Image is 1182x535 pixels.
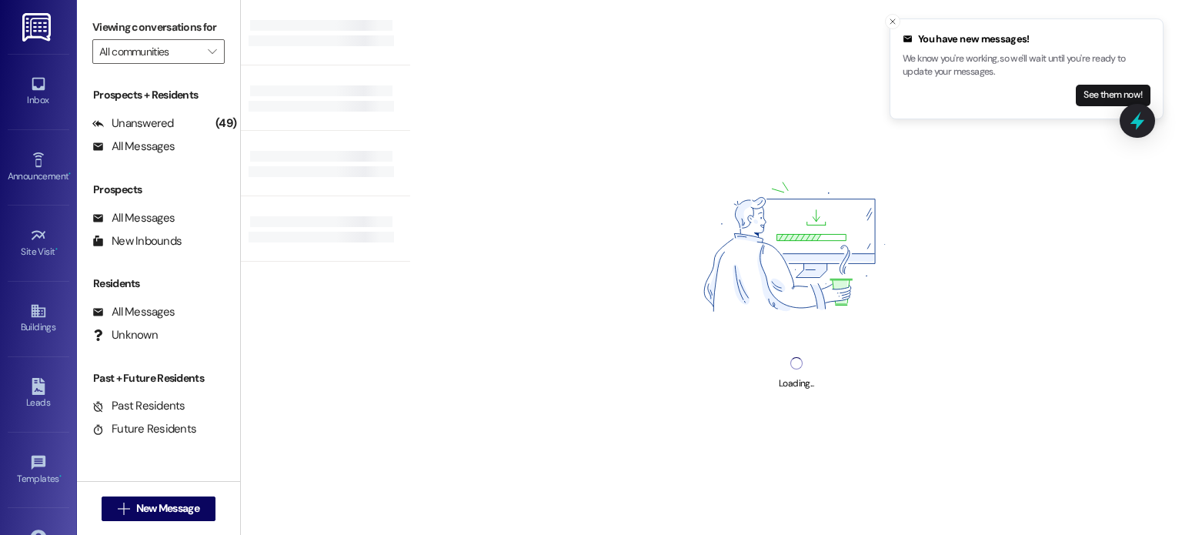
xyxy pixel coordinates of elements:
[92,327,158,343] div: Unknown
[208,45,216,58] i: 
[118,503,129,515] i: 
[68,169,71,179] span: •
[92,15,225,39] label: Viewing conversations for
[92,210,175,226] div: All Messages
[77,276,240,292] div: Residents
[92,115,174,132] div: Unanswered
[8,71,69,112] a: Inbox
[92,421,196,437] div: Future Residents
[1076,85,1150,106] button: See them now!
[77,370,240,386] div: Past + Future Residents
[77,182,240,198] div: Prospects
[8,373,69,415] a: Leads
[77,87,240,103] div: Prospects + Residents
[903,52,1150,79] p: We know you're working, so we'll wait until you're ready to update your messages.
[22,13,54,42] img: ResiDesk Logo
[8,298,69,339] a: Buildings
[59,471,62,482] span: •
[55,244,58,255] span: •
[92,398,185,414] div: Past Residents
[102,497,215,521] button: New Message
[136,500,199,517] span: New Message
[92,233,182,249] div: New Inbounds
[99,39,200,64] input: All communities
[212,112,240,135] div: (49)
[885,14,900,29] button: Close toast
[92,304,175,320] div: All Messages
[8,450,69,491] a: Templates •
[8,222,69,264] a: Site Visit •
[903,32,1150,47] div: You have new messages!
[92,139,175,155] div: All Messages
[779,376,813,392] div: Loading...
